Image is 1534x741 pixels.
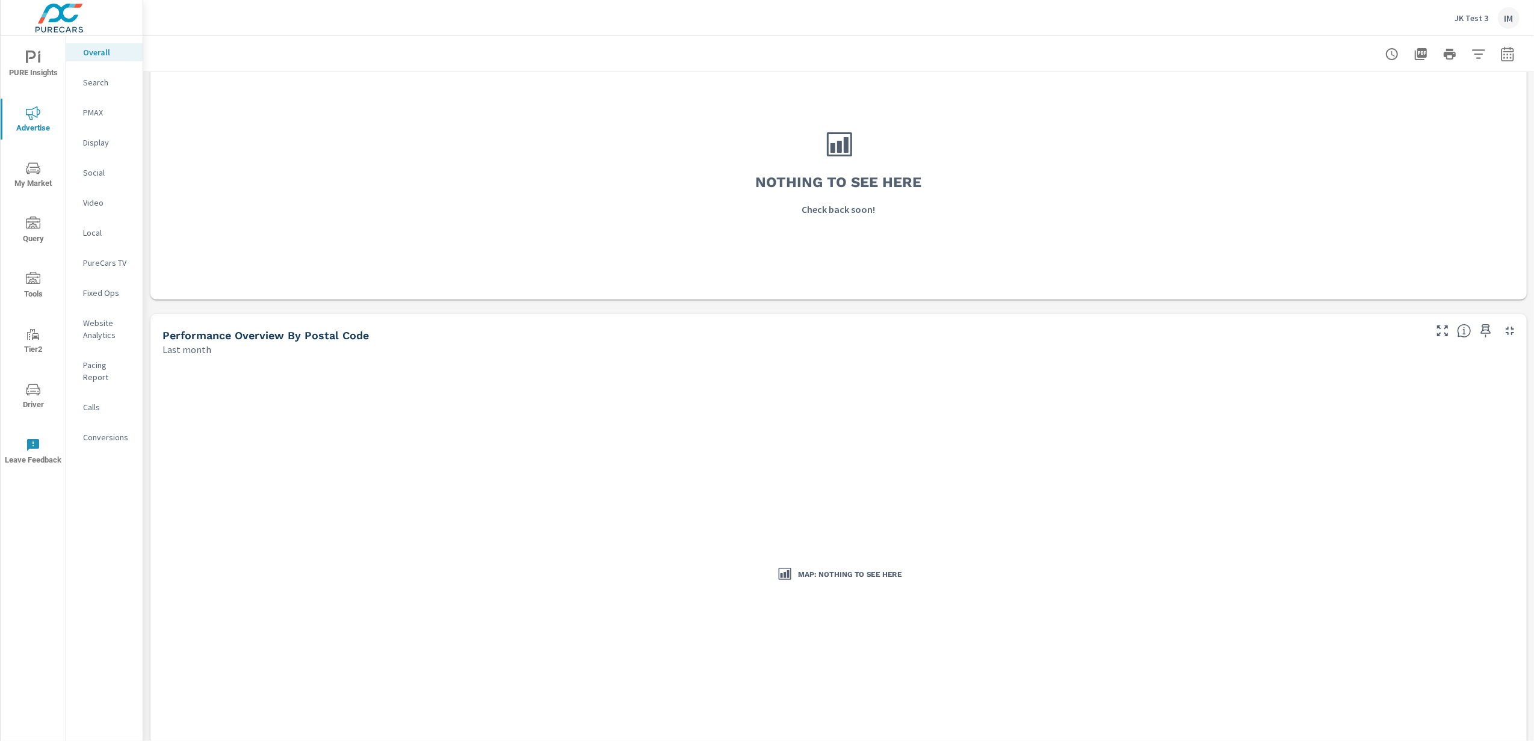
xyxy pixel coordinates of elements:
[802,202,876,217] p: Check back soon!
[83,167,133,179] p: Social
[4,161,62,191] span: My Market
[66,134,143,152] div: Display
[4,327,62,357] span: Tier2
[4,217,62,246] span: Query
[66,103,143,121] div: PMAX
[66,224,143,242] div: Local
[1457,324,1471,338] span: Understand performance data by postal code. Individual postal codes can be selected and expanded ...
[756,172,922,192] h3: Nothing to see here
[83,197,133,209] p: Video
[4,51,62,80] span: PURE Insights
[4,106,62,135] span: Advertise
[83,137,133,149] p: Display
[66,254,143,272] div: PureCars TV
[1438,42,1462,66] button: Print Report
[1498,7,1520,29] div: IM
[66,398,143,416] div: Calls
[4,383,62,412] span: Driver
[1495,42,1520,66] button: Select Date Range
[83,317,133,341] p: Website Analytics
[83,227,133,239] p: Local
[162,342,211,357] p: Last month
[66,428,143,446] div: Conversions
[66,284,143,302] div: Fixed Ops
[83,106,133,118] p: PMAX
[66,43,143,61] div: Overall
[66,194,143,212] div: Video
[83,401,133,413] p: Calls
[83,431,133,443] p: Conversions
[66,164,143,182] div: Social
[66,314,143,344] div: Website Analytics
[1,36,66,479] div: nav menu
[83,46,133,58] p: Overall
[66,356,143,386] div: Pacing Report
[83,287,133,299] p: Fixed Ops
[162,329,369,342] h5: Performance Overview By Postal Code
[1409,42,1433,66] button: "Export Report to PDF"
[66,73,143,91] div: Search
[1433,321,1452,340] button: Make Fullscreen
[1467,42,1491,66] button: Apply Filters
[1500,321,1520,340] button: Minimize Widget
[83,359,133,383] p: Pacing Report
[1476,321,1495,340] span: Save this to your personalized report
[83,76,133,88] p: Search
[799,570,902,580] h3: Map: Nothing to see here
[4,438,62,467] span: Leave Feedback
[83,257,133,269] p: PureCars TV
[4,272,62,301] span: Tools
[1455,13,1488,23] p: JK Test 3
